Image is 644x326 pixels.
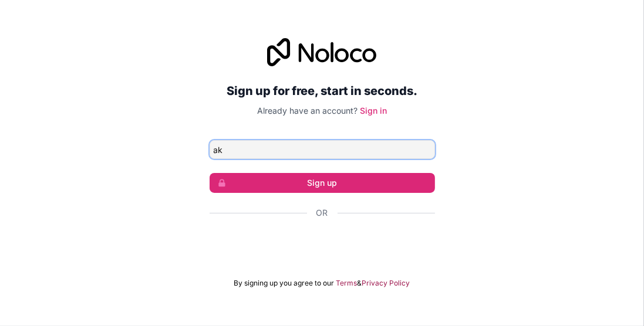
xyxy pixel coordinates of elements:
input: Email address [210,140,435,159]
iframe: Tombol Login dengan Google [204,232,441,257]
a: Terms [336,279,358,288]
span: Already have an account? [257,106,358,116]
button: Sign up [210,173,435,193]
span: By signing up you agree to our [234,279,335,288]
span: & [358,279,362,288]
h2: Sign up for free, start in seconds. [210,80,435,101]
a: Sign in [360,106,387,116]
a: Privacy Policy [362,279,410,288]
span: Or [316,207,328,219]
